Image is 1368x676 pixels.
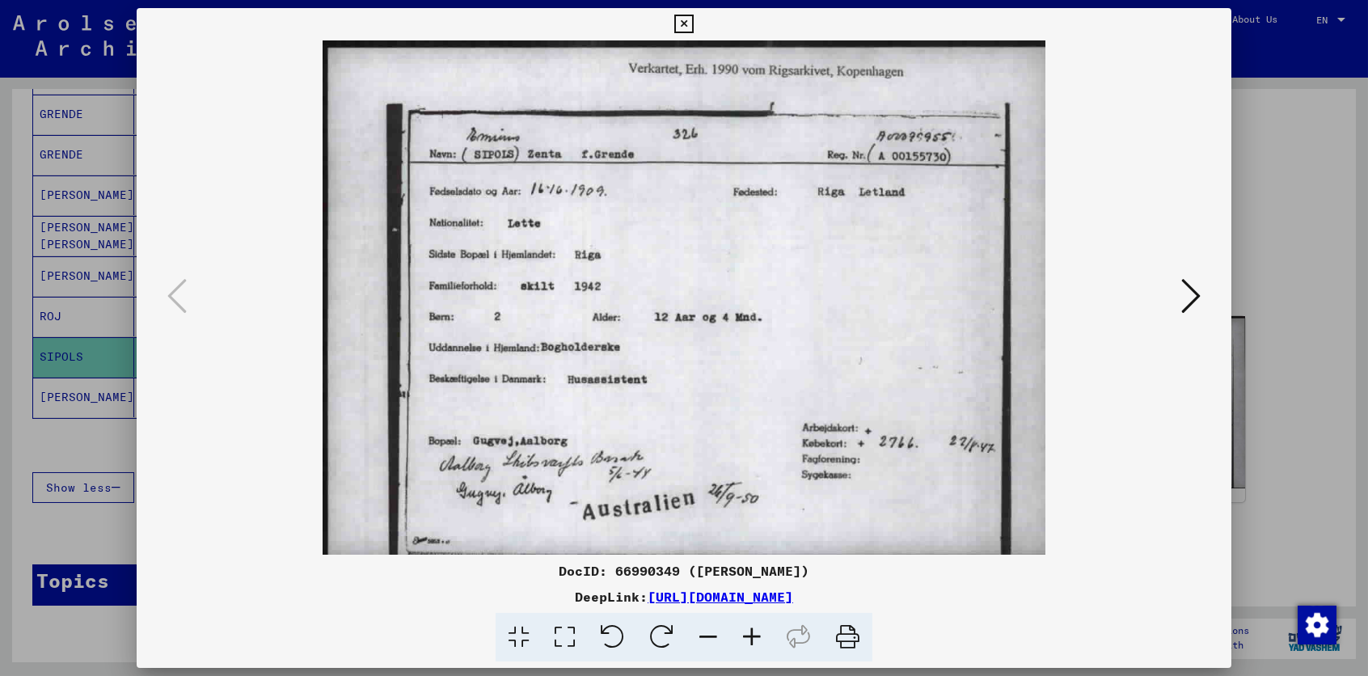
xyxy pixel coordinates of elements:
[137,587,1231,606] div: DeepLink:
[1298,606,1336,644] img: Change consent
[192,40,1176,555] img: 001.jpg
[648,589,793,605] a: [URL][DOMAIN_NAME]
[137,561,1231,581] div: DocID: 66990349 ([PERSON_NAME])
[1297,605,1336,644] div: Change consent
